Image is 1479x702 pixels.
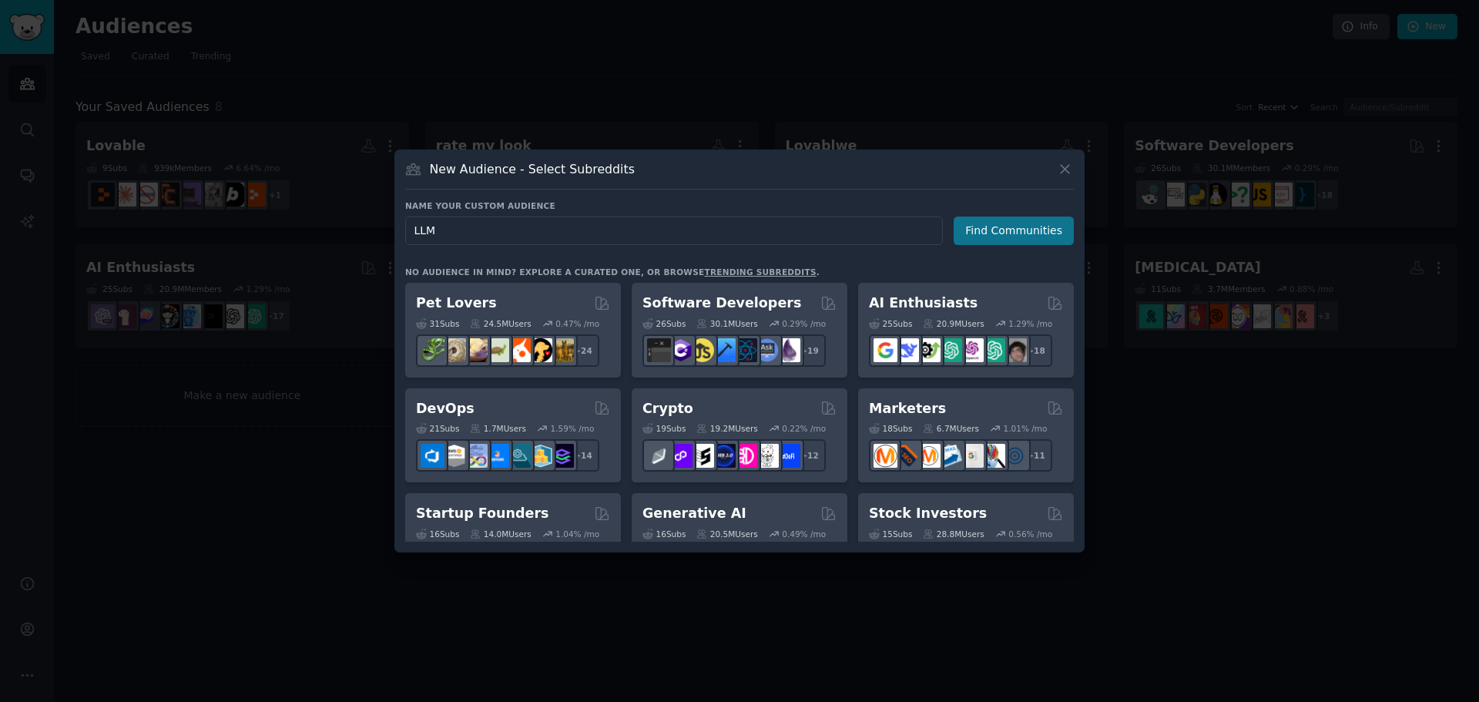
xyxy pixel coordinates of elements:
[712,338,736,362] img: iOSProgramming
[712,444,736,468] img: web3
[551,423,595,434] div: 1.59 % /mo
[464,338,488,362] img: leopardgeckos
[1020,334,1052,367] div: + 18
[430,161,635,177] h3: New Audience - Select Subreddits
[733,338,757,362] img: reactnative
[567,334,599,367] div: + 24
[1008,318,1052,329] div: 1.29 % /mo
[470,529,531,539] div: 14.0M Users
[470,423,526,434] div: 1.7M Users
[917,444,941,468] img: AskMarketing
[642,318,686,329] div: 26 Sub s
[555,318,599,329] div: 0.47 % /mo
[869,423,912,434] div: 18 Sub s
[755,338,779,362] img: AskComputerScience
[923,529,984,539] div: 28.8M Users
[642,399,693,418] h2: Crypto
[507,444,531,468] img: platformengineering
[442,338,466,362] img: ballpython
[416,504,548,523] h2: Startup Founders
[416,529,459,539] div: 16 Sub s
[669,338,693,362] img: csharp
[642,529,686,539] div: 16 Sub s
[485,444,509,468] img: DevOpsLinks
[782,318,826,329] div: 0.29 % /mo
[405,200,1074,211] h3: Name your custom audience
[669,444,693,468] img: 0xPolygon
[405,217,943,245] input: Pick a short name, like "Digital Marketers" or "Movie-Goers"
[1020,439,1052,472] div: + 11
[895,338,919,362] img: DeepSeek
[642,294,801,313] h2: Software Developers
[528,444,552,468] img: aws_cdk
[421,338,444,362] img: herpetology
[938,338,962,362] img: chatgpt_promptDesign
[642,423,686,434] div: 19 Sub s
[464,444,488,468] img: Docker_DevOps
[507,338,531,362] img: cockatiel
[981,444,1005,468] img: MarketingResearch
[938,444,962,468] img: Emailmarketing
[981,338,1005,362] img: chatgpt_prompts_
[550,444,574,468] img: PlatformEngineers
[1003,338,1027,362] img: ArtificalIntelligence
[733,444,757,468] img: defiblockchain
[874,338,897,362] img: GoogleGeminiAI
[690,444,714,468] img: ethstaker
[696,529,757,539] div: 20.5M Users
[869,318,912,329] div: 25 Sub s
[647,444,671,468] img: ethfinance
[528,338,552,362] img: PetAdvice
[642,504,746,523] h2: Generative AI
[954,217,1074,245] button: Find Communities
[960,338,984,362] img: OpenAIDev
[647,338,671,362] img: software
[869,294,978,313] h2: AI Enthusiasts
[874,444,897,468] img: content_marketing
[782,423,826,434] div: 0.22 % /mo
[416,294,497,313] h2: Pet Lovers
[960,444,984,468] img: googleads
[421,444,444,468] img: azuredevops
[793,334,826,367] div: + 19
[869,529,912,539] div: 15 Sub s
[485,338,509,362] img: turtle
[793,439,826,472] div: + 12
[1008,529,1052,539] div: 0.56 % /mo
[550,338,574,362] img: dogbreed
[869,504,987,523] h2: Stock Investors
[416,423,459,434] div: 21 Sub s
[917,338,941,362] img: AItoolsCatalog
[405,267,820,277] div: No audience in mind? Explore a curated one, or browse .
[895,444,919,468] img: bigseo
[696,423,757,434] div: 19.2M Users
[690,338,714,362] img: learnjavascript
[1004,423,1048,434] div: 1.01 % /mo
[442,444,466,468] img: AWS_Certified_Experts
[696,318,757,329] div: 30.1M Users
[416,318,459,329] div: 31 Sub s
[869,399,946,418] h2: Marketers
[776,444,800,468] img: defi_
[755,444,779,468] img: CryptoNews
[923,423,979,434] div: 6.7M Users
[923,318,984,329] div: 20.9M Users
[776,338,800,362] img: elixir
[470,318,531,329] div: 24.5M Users
[416,399,475,418] h2: DevOps
[782,529,826,539] div: 0.49 % /mo
[555,529,599,539] div: 1.04 % /mo
[704,267,816,277] a: trending subreddits
[1003,444,1027,468] img: OnlineMarketing
[567,439,599,472] div: + 14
